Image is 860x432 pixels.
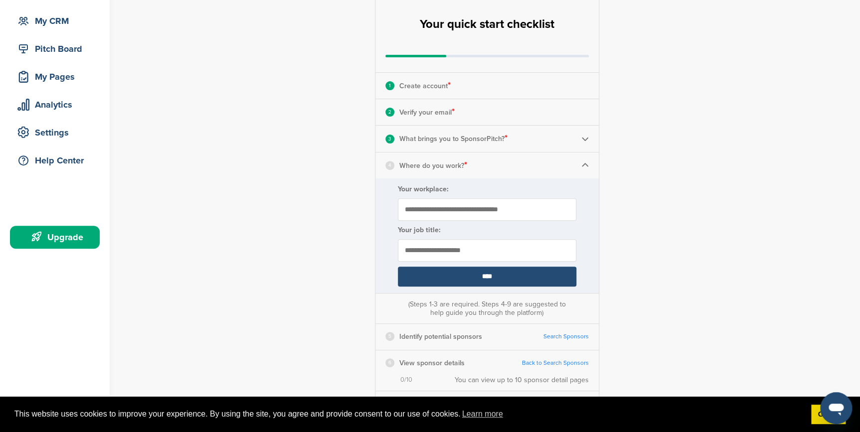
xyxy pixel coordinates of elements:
div: 1 [385,81,394,90]
label: Your job title: [398,226,576,234]
p: Create account [399,79,451,92]
div: Analytics [15,96,100,114]
div: My CRM [15,12,100,30]
a: Pitch Board [10,37,100,60]
img: Checklist arrow 1 [581,161,589,169]
a: Upgrade [10,226,100,249]
div: You can view up to 10 sponsor detail pages [455,376,589,384]
img: Checklist arrow 2 [581,135,589,143]
a: My CRM [10,9,100,32]
div: Help Center [15,151,100,169]
h2: Your quick start checklist [420,13,554,35]
a: Back to Search Sponsors [522,359,589,367]
iframe: Button to launch messaging window [820,392,852,424]
p: View sponsor details [399,357,465,369]
div: 2 [385,108,394,117]
p: Verify your email [399,106,455,119]
div: Upgrade [15,228,100,246]
p: Where do you work? [399,159,467,172]
span: 0/10 [400,376,412,384]
span: This website uses cookies to improve your experience. By using the site, you agree and provide co... [14,407,803,422]
a: Settings [10,121,100,144]
div: 5 [385,332,394,341]
a: Help Center [10,149,100,172]
a: Analytics [10,93,100,116]
div: (Steps 1-3 are required. Steps 4-9 are suggested to help guide you through the platform) [405,300,568,317]
a: dismiss cookie message [811,405,846,425]
div: Pitch Board [15,40,100,58]
a: learn more about cookies [461,407,505,422]
div: 3 [385,135,394,144]
a: My Pages [10,65,100,88]
label: Your workplace: [398,185,576,193]
div: Settings [15,124,100,142]
a: Search Sponsors [543,333,589,340]
p: What brings you to SponsorPitch? [399,132,508,145]
div: My Pages [15,68,100,86]
p: Identify potential sponsors [399,330,482,343]
div: 4 [385,161,394,170]
div: 6 [385,358,394,367]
